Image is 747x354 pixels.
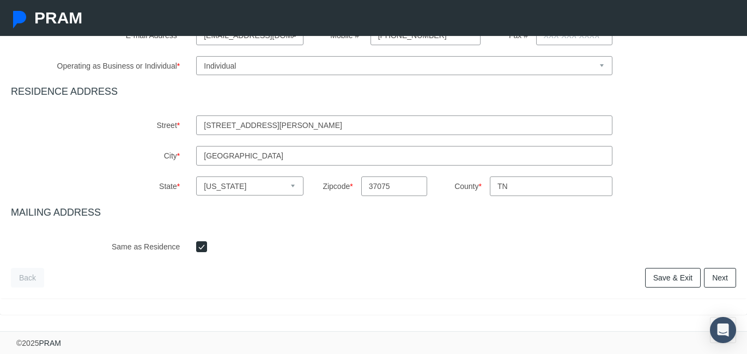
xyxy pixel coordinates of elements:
h4: RESIDENCE ADDRESS [11,86,736,98]
img: Pram Partner [11,11,28,28]
h4: MAILING ADDRESS [11,207,736,219]
label: Same as Residence [3,237,188,256]
label: Street [3,115,188,135]
label: Operating as Business or Individual [3,56,188,75]
a: Save & Exit [645,268,701,288]
span: PRAM [34,9,82,27]
label: County [435,176,482,196]
label: Zipcode [312,176,353,196]
div: Open Intercom Messenger [710,317,736,343]
label: State [64,176,188,196]
div: © 2025 [16,337,61,349]
label: City [3,146,188,166]
a: PRAM [39,339,60,347]
a: Next [704,268,736,288]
